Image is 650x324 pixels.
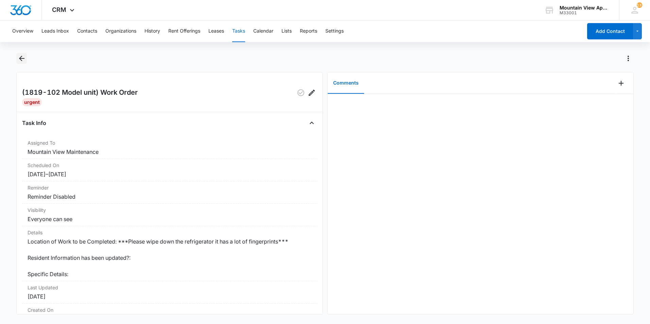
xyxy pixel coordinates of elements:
[144,20,160,42] button: History
[28,184,312,191] dt: Reminder
[28,193,312,201] dd: Reminder Disabled
[22,137,317,159] div: Assigned ToMountain View Maintenance
[623,53,634,64] button: Actions
[208,20,224,42] button: Leases
[12,20,33,42] button: Overview
[325,20,344,42] button: Settings
[28,215,312,223] dd: Everyone can see
[587,23,633,39] button: Add Contact
[306,118,317,128] button: Close
[28,306,312,313] dt: Created On
[22,181,317,204] div: ReminderReminder Disabled
[28,162,312,169] dt: Scheduled On
[637,2,642,8] div: notifications count
[28,237,312,278] dd: Location of Work to be Completed: ***Please wipe down the refrigerator it has a lot of fingerprin...
[22,281,317,304] div: Last Updated[DATE]
[77,20,97,42] button: Contacts
[28,292,312,301] dd: [DATE]
[232,20,245,42] button: Tasks
[28,148,312,156] dd: Mountain View Maintenance
[22,87,138,98] h2: (1819-102 Model unit) Work Order
[281,20,292,42] button: Lists
[253,20,273,42] button: Calendar
[28,284,312,291] dt: Last Updated
[616,78,627,89] button: Add Comment
[637,2,642,8] span: 137
[22,119,46,127] h4: Task Info
[28,139,312,146] dt: Assigned To
[306,87,317,98] button: Edit
[22,159,317,181] div: Scheduled On[DATE]–[DATE]
[41,20,69,42] button: Leads Inbox
[328,73,364,94] button: Comments
[22,204,317,226] div: VisibilityEveryone can see
[16,53,27,64] button: Back
[560,11,609,15] div: account id
[300,20,317,42] button: Reports
[28,170,312,178] dd: [DATE] – [DATE]
[52,6,66,13] span: CRM
[105,20,136,42] button: Organizations
[28,229,312,236] dt: Details
[168,20,200,42] button: Rent Offerings
[22,226,317,281] div: DetailsLocation of Work to be Completed: ***Please wipe down the refrigerator it has a lot of fin...
[560,5,609,11] div: account name
[22,98,42,106] div: Urgent
[28,206,312,214] dt: Visibility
